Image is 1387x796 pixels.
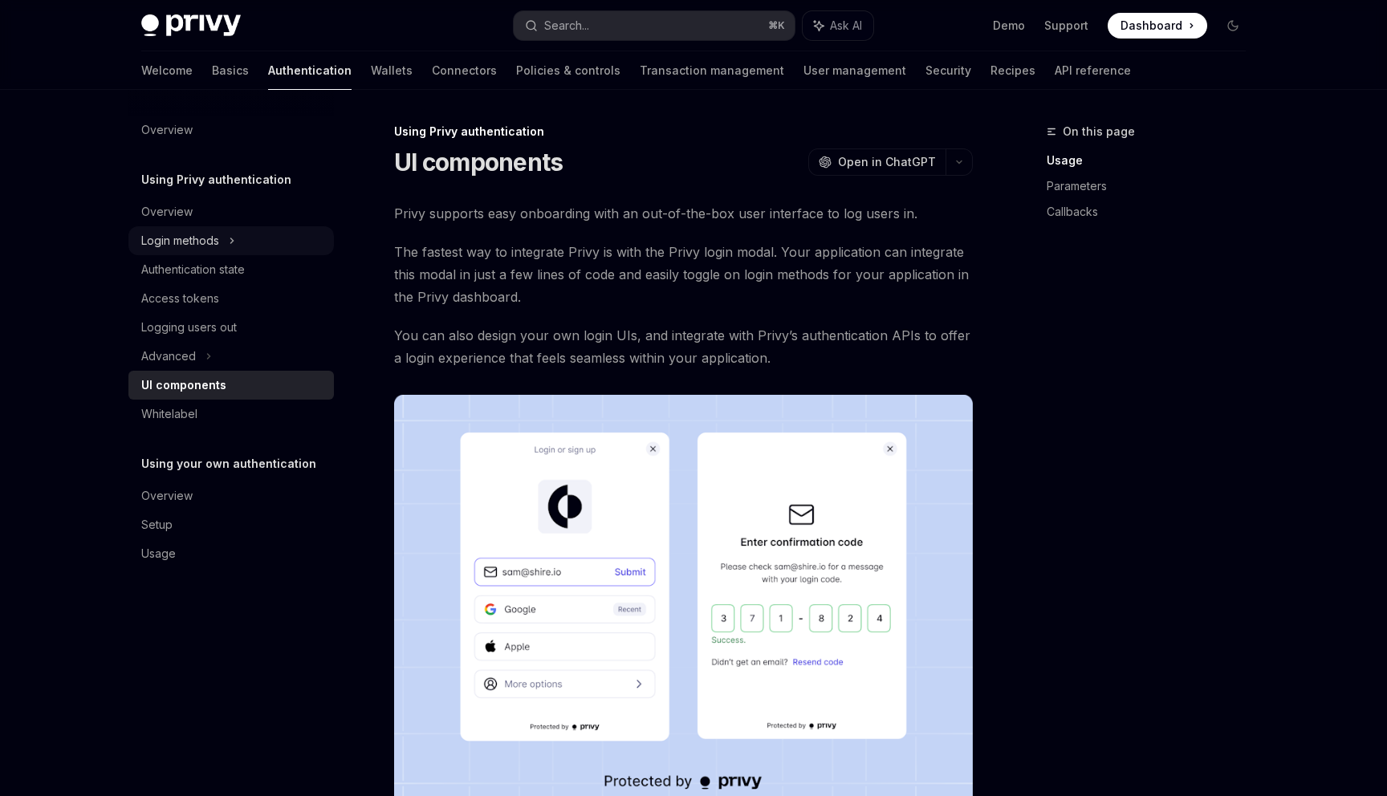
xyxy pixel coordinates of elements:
[128,284,334,313] a: Access tokens
[803,11,873,40] button: Ask AI
[1108,13,1207,39] a: Dashboard
[128,371,334,400] a: UI components
[1047,173,1259,199] a: Parameters
[268,51,352,90] a: Authentication
[141,289,219,308] div: Access tokens
[141,231,219,250] div: Login methods
[516,51,620,90] a: Policies & controls
[141,544,176,563] div: Usage
[141,51,193,90] a: Welcome
[141,486,193,506] div: Overview
[141,376,226,395] div: UI components
[141,318,237,337] div: Logging users out
[141,454,316,473] h5: Using your own authentication
[128,116,334,144] a: Overview
[128,481,334,510] a: Overview
[212,51,249,90] a: Basics
[128,313,334,342] a: Logging users out
[1121,18,1182,34] span: Dashboard
[768,19,785,32] span: ⌘ K
[993,18,1025,34] a: Demo
[128,510,334,539] a: Setup
[394,241,973,308] span: The fastest way to integrate Privy is with the Privy login modal. Your application can integrate ...
[432,51,497,90] a: Connectors
[141,347,196,366] div: Advanced
[838,154,936,170] span: Open in ChatGPT
[830,18,862,34] span: Ask AI
[141,120,193,140] div: Overview
[141,515,173,534] div: Setup
[803,51,906,90] a: User management
[128,197,334,226] a: Overview
[371,51,413,90] a: Wallets
[394,124,973,140] div: Using Privy authentication
[925,51,971,90] a: Security
[1220,13,1246,39] button: Toggle dark mode
[1055,51,1131,90] a: API reference
[1047,148,1259,173] a: Usage
[394,324,973,369] span: You can also design your own login UIs, and integrate with Privy’s authentication APIs to offer a...
[544,16,589,35] div: Search...
[141,260,245,279] div: Authentication state
[141,14,241,37] img: dark logo
[128,255,334,284] a: Authentication state
[1044,18,1088,34] a: Support
[1047,199,1259,225] a: Callbacks
[808,148,946,176] button: Open in ChatGPT
[990,51,1035,90] a: Recipes
[128,539,334,568] a: Usage
[394,202,973,225] span: Privy supports easy onboarding with an out-of-the-box user interface to log users in.
[394,148,563,177] h1: UI components
[1063,122,1135,141] span: On this page
[141,202,193,221] div: Overview
[640,51,784,90] a: Transaction management
[514,11,795,40] button: Search...⌘K
[141,404,197,424] div: Whitelabel
[128,400,334,428] a: Whitelabel
[141,170,291,189] h5: Using Privy authentication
